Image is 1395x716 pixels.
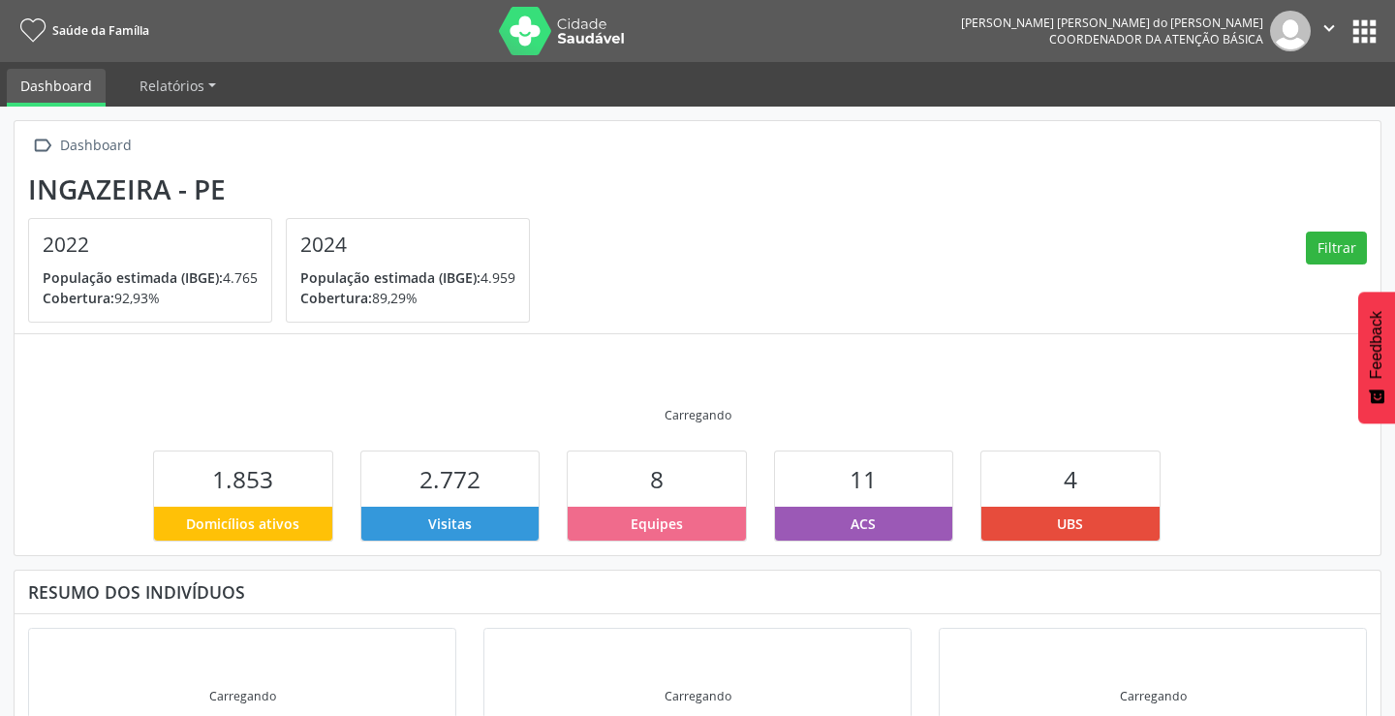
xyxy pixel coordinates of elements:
[1348,15,1381,48] button: apps
[300,268,480,287] span: População estimada (IBGE):
[650,463,664,495] span: 8
[126,69,230,103] a: Relatórios
[850,463,877,495] span: 11
[1057,514,1083,534] span: UBS
[1306,232,1367,265] button: Filtrar
[14,15,149,47] a: Saúde da Família
[56,132,135,160] div: Dashboard
[1368,311,1385,379] span: Feedback
[28,581,1367,603] div: Resumo dos indivíduos
[300,267,515,288] p: 4.959
[1064,463,1077,495] span: 4
[43,268,223,287] span: População estimada (IBGE):
[212,463,273,495] span: 1.853
[28,132,135,160] a:  Dashboard
[300,288,515,308] p: 89,29%
[1358,292,1395,423] button: Feedback - Mostrar pesquisa
[665,407,731,423] div: Carregando
[1311,11,1348,51] button: 
[1049,31,1263,47] span: Coordenador da Atenção Básica
[961,15,1263,31] div: [PERSON_NAME] [PERSON_NAME] do [PERSON_NAME]
[43,233,258,257] h4: 2022
[28,173,543,205] div: Ingazeira - PE
[851,514,876,534] span: ACS
[665,688,731,704] div: Carregando
[7,69,106,107] a: Dashboard
[300,233,515,257] h4: 2024
[1270,11,1311,51] img: img
[428,514,472,534] span: Visitas
[1318,17,1340,39] i: 
[28,132,56,160] i: 
[43,267,258,288] p: 4.765
[186,514,299,534] span: Domicílios ativos
[631,514,683,534] span: Equipes
[1120,688,1187,704] div: Carregando
[300,289,372,307] span: Cobertura:
[52,22,149,39] span: Saúde da Família
[43,289,114,307] span: Cobertura:
[209,688,276,704] div: Carregando
[43,288,258,308] p: 92,93%
[139,77,204,95] span: Relatórios
[419,463,480,495] span: 2.772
